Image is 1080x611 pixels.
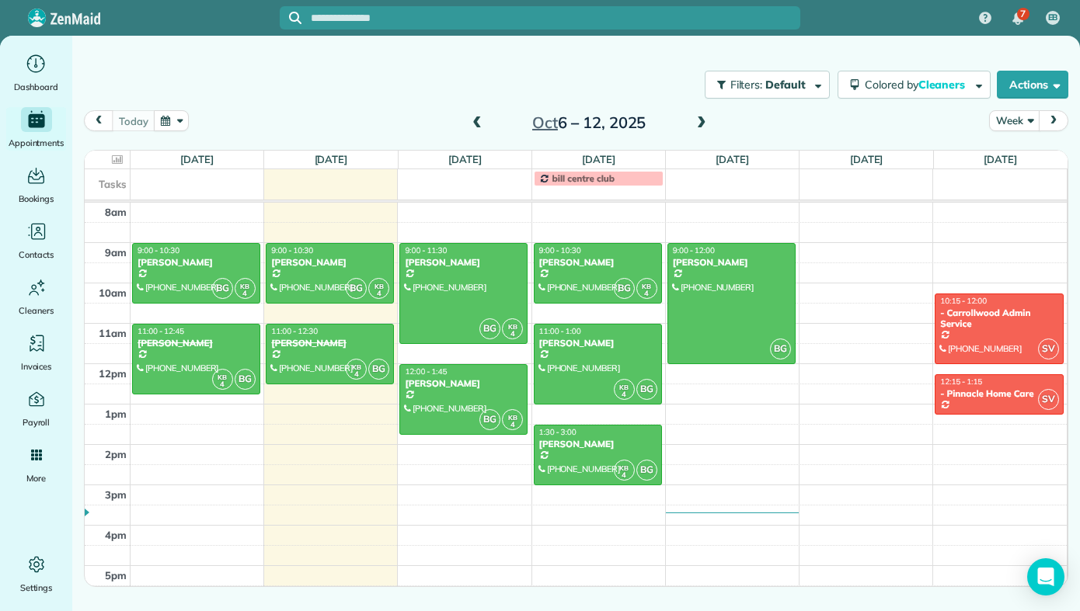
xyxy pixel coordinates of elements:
[26,470,46,486] span: More
[539,326,581,336] span: 11:00 - 1:00
[6,387,66,430] a: Payroll
[19,303,54,318] span: Cleaners
[6,275,66,318] a: Cleaners
[9,135,64,151] span: Appointments
[538,257,657,268] div: [PERSON_NAME]
[865,78,970,92] span: Colored by
[23,415,51,430] span: Payroll
[539,245,581,255] span: 9:00 - 10:30
[1002,2,1034,36] div: 7 unread notifications
[479,409,500,430] span: BG
[984,153,1017,165] a: [DATE]
[552,172,615,184] span: bill centre club
[280,12,301,24] button: Focus search
[213,377,232,392] small: 4
[939,307,1059,330] div: - Carrollwood Admin Service
[479,318,500,339] span: BG
[770,338,791,359] span: BG
[405,245,447,255] span: 9:00 - 11:30
[6,552,66,595] a: Settings
[6,51,66,95] a: Dashboard
[105,206,127,218] span: 8am
[1027,558,1064,595] div: Open Intercom Messenger
[112,110,155,131] button: today
[99,367,127,380] span: 12pm
[1039,110,1068,131] button: next
[99,286,127,299] span: 10am
[240,282,249,290] span: KB
[404,257,523,268] div: [PERSON_NAME]
[315,153,348,165] a: [DATE]
[271,245,313,255] span: 9:00 - 10:30
[289,12,301,24] svg: Focus search
[105,488,127,501] span: 3pm
[368,359,389,380] span: BG
[940,296,987,306] span: 10:15 - 12:00
[672,257,791,268] div: [PERSON_NAME]
[105,408,127,420] span: 1pm
[405,366,447,377] span: 12:00 - 1:45
[137,257,256,268] div: [PERSON_NAME]
[235,286,255,301] small: 4
[346,278,367,299] span: BG
[138,245,179,255] span: 9:00 - 10:30
[989,110,1040,131] button: Week
[697,71,830,99] a: Filters: Default
[765,78,807,92] span: Default
[448,153,482,165] a: [DATE]
[673,245,715,255] span: 9:00 - 12:00
[503,327,522,342] small: 4
[492,114,686,131] h2: 6 – 12, 2025
[997,71,1068,99] button: Actions
[235,369,256,390] span: BG
[137,338,256,349] div: [PERSON_NAME]
[105,448,127,460] span: 2pm
[271,326,318,336] span: 11:00 - 12:30
[539,427,577,437] span: 1:30 - 3:00
[369,286,388,301] small: 4
[1020,8,1026,20] span: 7
[19,191,54,207] span: Bookings
[636,460,657,481] span: BG
[838,71,991,99] button: Colored byCleaners
[84,110,113,131] button: prev
[6,331,66,374] a: Invoices
[918,78,968,92] span: Cleaners
[538,338,657,349] div: [PERSON_NAME]
[940,377,982,387] span: 12:15 - 1:15
[615,387,634,402] small: 4
[138,326,184,336] span: 11:00 - 12:45
[212,278,233,299] span: BG
[21,359,52,374] span: Invoices
[404,378,523,389] div: [PERSON_NAME]
[614,278,635,299] span: BG
[1038,338,1059,359] span: SV
[1038,389,1059,410] span: SV
[6,219,66,262] a: Contacts
[850,153,883,165] a: [DATE]
[105,246,127,259] span: 9am
[619,463,629,472] span: KB
[503,418,522,432] small: 4
[6,107,66,151] a: Appointments
[730,78,763,92] span: Filters:
[14,79,58,95] span: Dashboard
[642,282,651,290] span: KB
[105,569,127,581] span: 5pm
[6,163,66,207] a: Bookings
[582,153,615,165] a: [DATE]
[270,257,389,268] div: [PERSON_NAME]
[636,379,657,400] span: BG
[1048,12,1058,24] span: EB
[637,286,657,301] small: 4
[619,383,629,391] span: KB
[99,327,127,339] span: 11am
[615,468,634,483] small: 4
[105,529,127,541] span: 4pm
[218,373,227,381] span: KB
[939,388,1059,399] div: - Pinnacle Home Care
[180,153,214,165] a: [DATE]
[19,247,54,262] span: Contacts
[716,153,749,165] a: [DATE]
[705,71,830,99] button: Filters: Default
